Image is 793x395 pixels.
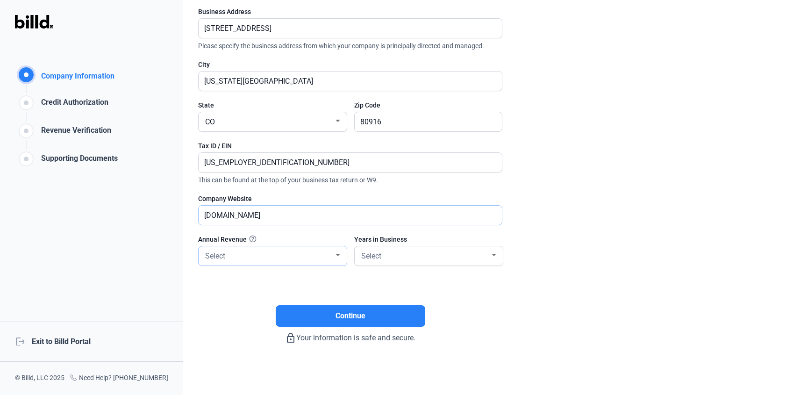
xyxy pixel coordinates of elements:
div: Annual Revenue [198,235,346,244]
div: Company Information [37,71,114,84]
span: CO [205,117,215,126]
input: XX-XXXXXXX [199,153,492,172]
mat-icon: logout [15,336,24,345]
div: © Billd, LLC 2025 [15,373,64,384]
span: This can be found at the top of your business tax return or W9. [198,172,502,185]
div: Years in Business [354,235,502,244]
div: Your information is safe and secure. [198,327,502,344]
div: Revenue Verification [37,125,111,140]
div: State [198,101,346,110]
span: Please specify the business address from which your company is principally directed and managed. [198,38,502,50]
span: Continue [336,310,365,322]
div: Tax ID / EIN [198,141,502,151]
div: Company Website [198,194,502,203]
img: Billd Logo [15,15,53,29]
div: Need Help? [PHONE_NUMBER] [70,373,168,384]
mat-icon: lock_outline [285,332,296,344]
span: Select [361,251,381,260]
div: Credit Authorization [37,97,108,112]
div: Supporting Documents [37,153,118,168]
span: Select [205,251,225,260]
button: Continue [276,305,425,327]
div: City [198,60,502,69]
div: Zip Code [354,101,502,110]
div: Business Address [198,7,502,16]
